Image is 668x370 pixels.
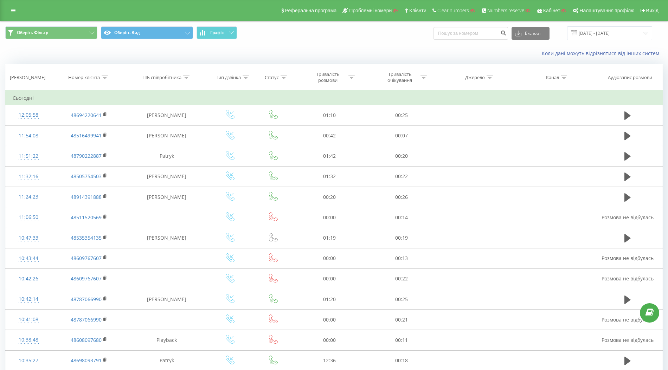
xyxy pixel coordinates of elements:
span: Розмова не відбулась [602,214,654,221]
div: Статус [265,74,279,80]
button: Графік [197,26,237,39]
a: 48694220641 [71,112,102,118]
td: 01:20 [294,289,366,310]
input: Пошук за номером [433,27,508,40]
td: 00:20 [294,187,366,207]
td: 00:42 [294,125,366,146]
td: 00:00 [294,268,366,289]
div: 11:54:08 [13,129,45,143]
div: Тривалість очікування [381,71,419,83]
td: 00:22 [366,166,438,187]
div: 10:42:26 [13,272,45,286]
a: Коли дані можуть відрізнятися вiд інших систем [542,50,663,57]
a: 48609767607 [71,275,102,282]
span: Оберіть Фільтр [17,30,48,35]
td: 00:25 [366,105,438,125]
div: Тривалість розмови [309,71,347,83]
td: 00:00 [294,310,366,330]
button: Оберіть Вид [101,26,193,39]
td: [PERSON_NAME] [127,125,207,146]
div: 11:24:23 [13,190,45,204]
a: 48516499941 [71,132,102,139]
span: Графік [210,30,224,35]
td: 00:20 [366,146,438,166]
td: Playback [127,330,207,350]
a: 48608097680 [71,337,102,343]
td: [PERSON_NAME] [127,187,207,207]
a: 48790222887 [71,152,102,159]
td: 01:32 [294,166,366,187]
a: 48535354135 [71,234,102,241]
td: 00:11 [366,330,438,350]
td: [PERSON_NAME] [127,228,207,248]
div: 10:41:08 [13,313,45,326]
div: 10:43:44 [13,252,45,265]
span: Клієнти [409,8,426,13]
a: 48914391888 [71,194,102,200]
td: 00:21 [366,310,438,330]
td: [PERSON_NAME] [127,166,207,187]
td: 00:26 [366,187,438,207]
span: Розмова не відбулась [602,275,654,282]
td: 00:14 [366,207,438,228]
div: Тип дзвінка [216,74,241,80]
span: Розмова не відбулась [602,337,654,343]
span: Проблемні номери [349,8,392,13]
span: Розмова не відбулась [602,255,654,261]
span: Вихід [646,8,659,13]
div: [PERSON_NAME] [10,74,45,80]
div: 10:38:48 [13,333,45,347]
td: Patryk [127,146,207,166]
div: Канал [546,74,559,80]
a: 48698093791 [71,357,102,364]
td: 00:00 [294,207,366,228]
a: 48609767607 [71,255,102,261]
td: 00:07 [366,125,438,146]
span: Numbers reserve [487,8,524,13]
td: 00:22 [366,268,438,289]
td: 01:42 [294,146,366,166]
td: [PERSON_NAME] [127,289,207,310]
a: 48787066990 [71,316,102,323]
div: Джерело [465,74,485,80]
button: Оберіть Фільтр [5,26,97,39]
div: 12:05:58 [13,108,45,122]
a: 48787066990 [71,296,102,303]
td: 00:00 [294,330,366,350]
div: 11:51:22 [13,149,45,163]
td: 00:13 [366,248,438,268]
div: 10:35:27 [13,354,45,368]
td: 00:19 [366,228,438,248]
span: Налаштування профілю [579,8,634,13]
div: 11:06:50 [13,210,45,224]
td: 01:19 [294,228,366,248]
div: 10:47:33 [13,231,45,245]
button: Експорт [512,27,550,40]
td: Сьогодні [6,91,663,105]
td: 00:25 [366,289,438,310]
a: 48505754503 [71,173,102,180]
div: 11:32:16 [13,170,45,183]
td: [PERSON_NAME] [127,105,207,125]
span: Кабінет [543,8,560,13]
span: Реферальна програма [285,8,337,13]
div: ПІБ співробітника [142,74,181,80]
span: Clear numbers [437,8,469,13]
td: 01:10 [294,105,366,125]
div: 10:42:14 [13,292,45,306]
div: Номер клієнта [68,74,100,80]
span: Розмова не відбулась [602,316,654,323]
td: 00:00 [294,248,366,268]
div: Аудіозапис розмови [608,74,652,80]
a: 48511520569 [71,214,102,221]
